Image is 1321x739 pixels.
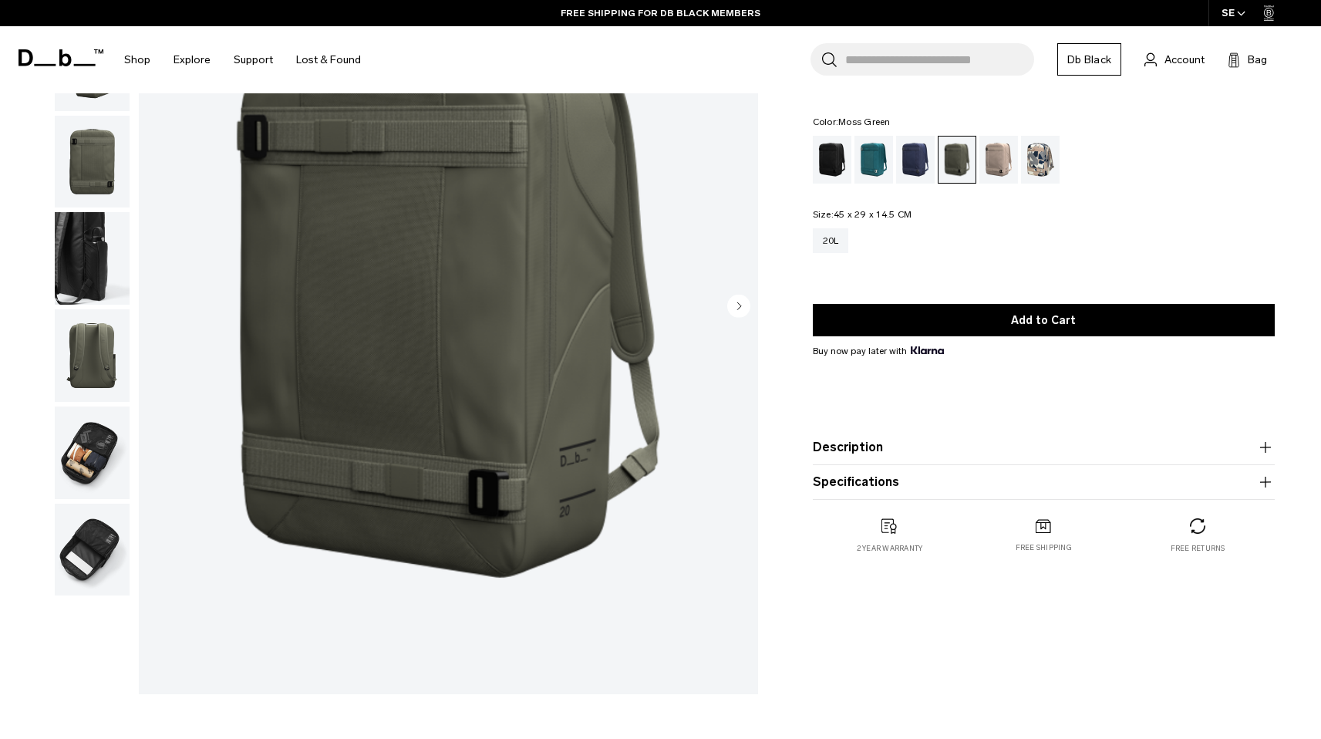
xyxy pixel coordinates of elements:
img: Daypack 20L Moss Green [55,116,130,208]
button: Daypack 20L Moss Green [54,406,130,500]
p: Free returns [1171,543,1225,554]
a: Account [1144,50,1205,69]
a: Midnight Teal [854,136,893,184]
a: 20L [813,228,849,253]
a: Line Cluster [1021,136,1060,184]
p: 2 year warranty [857,543,923,554]
img: Daypack 20L Moss Green [55,309,130,402]
legend: Size: [813,210,912,219]
button: Daypack 20L Moss Green [54,503,130,597]
button: Specifications [813,473,1275,491]
a: Support [234,32,273,87]
img: {"height" => 20, "alt" => "Klarna"} [911,346,944,354]
button: Description [813,438,1275,457]
span: Account [1164,52,1205,68]
a: Black Out [813,136,851,184]
img: Daypack 20L Moss Green [55,504,130,596]
a: Lost & Found [296,32,361,87]
button: Daypack 20L Moss Green [54,211,130,305]
a: Shop [124,32,150,87]
nav: Main Navigation [113,26,372,93]
a: Explore [174,32,211,87]
span: 45 x 29 x 14.5 CM [834,209,912,220]
img: Daypack 20L Moss Green [55,407,130,499]
button: Add to Cart [813,304,1275,336]
span: Buy now pay later with [813,344,944,358]
button: Next slide [727,294,750,320]
button: Daypack 20L Moss Green [54,115,130,209]
a: Moss Green [938,136,976,184]
img: Daypack 20L Moss Green [55,212,130,305]
a: Db Black [1057,43,1121,76]
span: Moss Green [838,116,891,127]
p: Free shipping [1016,542,1072,553]
legend: Color: [813,117,891,127]
a: Blue Hour [896,136,935,184]
button: Bag [1228,50,1267,69]
button: Daypack 20L Moss Green [54,309,130,403]
a: Fogbow Beige [979,136,1018,184]
a: FREE SHIPPING FOR DB BLACK MEMBERS [561,6,760,20]
span: Bag [1248,52,1267,68]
